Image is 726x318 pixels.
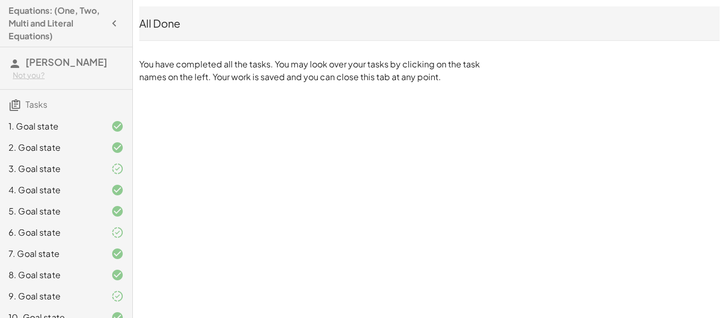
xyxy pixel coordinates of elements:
[111,162,124,175] i: Task finished and part of it marked as correct.
[9,247,94,260] div: 7. Goal state
[111,226,124,239] i: Task finished and part of it marked as correct.
[9,226,94,239] div: 6. Goal state
[9,184,94,196] div: 4. Goal state
[111,247,124,260] i: Task finished and correct.
[9,290,94,303] div: 9. Goal state
[26,56,107,68] span: [PERSON_NAME]
[111,269,124,281] i: Task finished and correct.
[26,99,47,110] span: Tasks
[9,4,105,42] h4: Equations: (One, Two, Multi and Literal Equations)
[111,290,124,303] i: Task finished and part of it marked as correct.
[139,16,720,31] div: All Done
[111,205,124,218] i: Task finished and correct.
[9,205,94,218] div: 5. Goal state
[9,141,94,154] div: 2. Goal state
[9,269,94,281] div: 8. Goal state
[9,162,94,175] div: 3. Goal state
[111,184,124,196] i: Task finished and correct.
[139,58,485,83] p: You have completed all the tasks. You may look over your tasks by clicking on the task names on t...
[13,70,124,81] div: Not you?
[111,120,124,133] i: Task finished and correct.
[9,120,94,133] div: 1. Goal state
[111,141,124,154] i: Task finished and correct.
